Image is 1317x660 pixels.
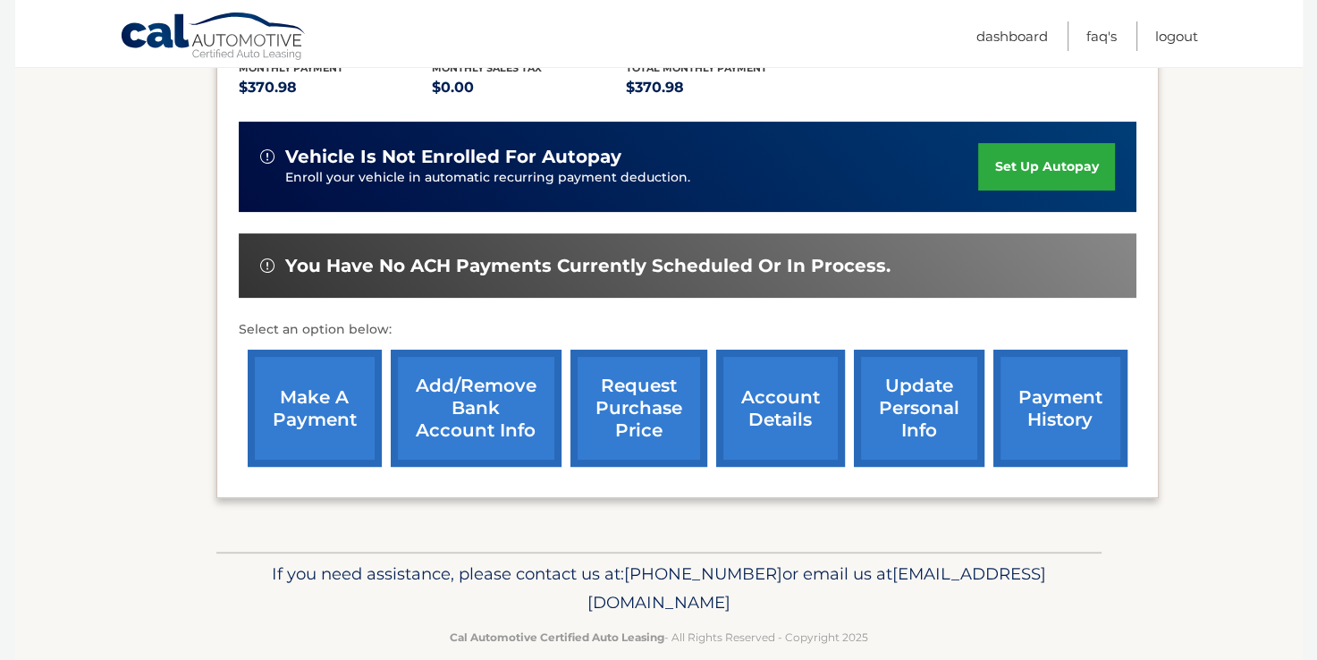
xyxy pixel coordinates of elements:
[854,350,984,467] a: update personal info
[228,628,1090,647] p: - All Rights Reserved - Copyright 2025
[432,62,542,74] span: Monthly sales Tax
[1086,21,1117,51] a: FAQ's
[248,350,382,467] a: make a payment
[391,350,561,467] a: Add/Remove bank account info
[626,62,767,74] span: Total Monthly Payment
[587,563,1046,613] span: [EMAIL_ADDRESS][DOMAIN_NAME]
[1155,21,1198,51] a: Logout
[120,12,308,63] a: Cal Automotive
[239,75,433,100] p: $370.98
[626,75,820,100] p: $370.98
[570,350,707,467] a: request purchase price
[978,143,1114,190] a: set up autopay
[260,149,274,164] img: alert-white.svg
[624,563,782,584] span: [PHONE_NUMBER]
[432,75,626,100] p: $0.00
[228,560,1090,617] p: If you need assistance, please contact us at: or email us at
[239,319,1136,341] p: Select an option below:
[285,255,891,277] span: You have no ACH payments currently scheduled or in process.
[285,168,979,188] p: Enroll your vehicle in automatic recurring payment deduction.
[285,146,621,168] span: vehicle is not enrolled for autopay
[260,258,274,273] img: alert-white.svg
[239,62,343,74] span: Monthly Payment
[716,350,845,467] a: account details
[976,21,1048,51] a: Dashboard
[450,630,664,644] strong: Cal Automotive Certified Auto Leasing
[993,350,1127,467] a: payment history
